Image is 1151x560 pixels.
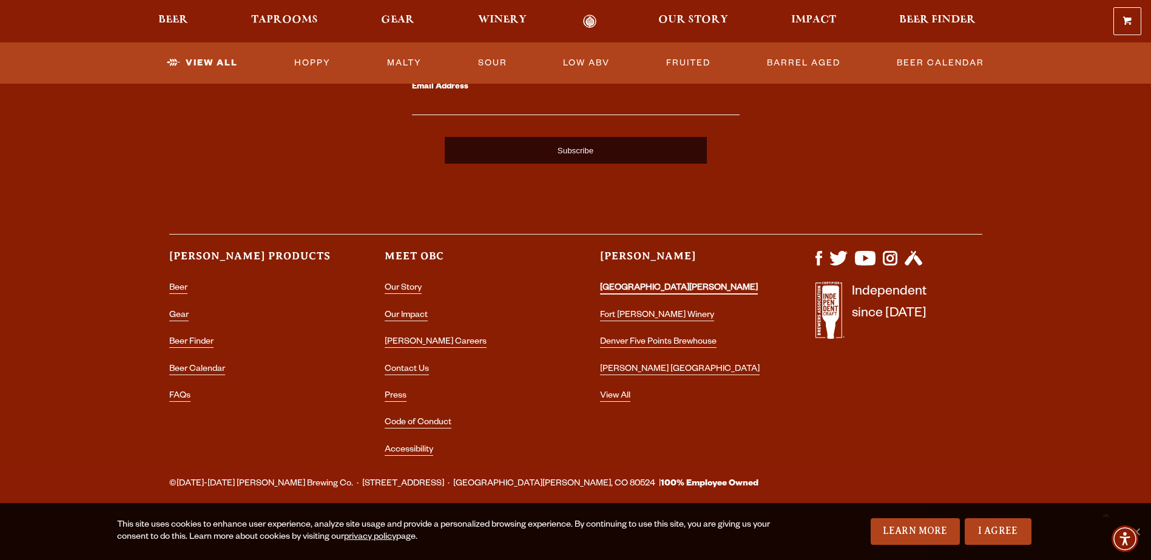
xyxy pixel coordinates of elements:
[117,519,771,544] div: This site uses cookies to enhance user experience, analyze site usage and provide a personalized ...
[791,15,836,25] span: Impact
[871,518,960,545] a: Learn More
[762,49,845,77] a: Barrel Aged
[883,259,897,269] a: Visit us on Instagram
[169,365,225,375] a: Beer Calendar
[478,15,527,25] span: Winery
[385,445,433,456] a: Accessibility
[385,418,451,428] a: Code of Conduct
[385,338,487,348] a: [PERSON_NAME] Careers
[381,15,414,25] span: Gear
[385,284,422,294] a: Our Story
[158,15,188,25] span: Beer
[661,49,715,77] a: Fruited
[661,479,758,489] strong: 100% Employee Owned
[650,15,736,28] a: Our Story
[600,249,767,274] h3: [PERSON_NAME]
[965,518,1031,545] a: I Agree
[905,259,922,269] a: Visit us on Untappd
[169,249,336,274] h3: [PERSON_NAME] Products
[600,392,630,402] a: View All
[385,365,429,375] a: Contact Us
[289,49,336,77] a: Hoppy
[412,79,740,95] label: Email Address
[169,476,758,492] span: ©[DATE]-[DATE] [PERSON_NAME] Brewing Co. · [STREET_ADDRESS] · [GEOGRAPHIC_DATA][PERSON_NAME], CO ...
[162,49,243,77] a: View All
[344,533,396,542] a: privacy policy
[382,49,427,77] a: Malty
[899,15,976,25] span: Beer Finder
[473,49,512,77] a: Sour
[385,392,407,402] a: Press
[251,15,318,25] span: Taprooms
[385,249,552,274] h3: Meet OBC
[169,284,187,294] a: Beer
[829,259,848,269] a: Visit us on X (formerly Twitter)
[891,15,984,28] a: Beer Finder
[600,284,758,295] a: [GEOGRAPHIC_DATA][PERSON_NAME]
[150,15,196,28] a: Beer
[658,15,728,25] span: Our Story
[373,15,422,28] a: Gear
[470,15,535,28] a: Winery
[600,311,714,321] a: Fort [PERSON_NAME] Winery
[600,365,760,375] a: [PERSON_NAME] [GEOGRAPHIC_DATA]
[169,392,191,402] a: FAQs
[600,338,717,348] a: Denver Five Points Brewhouse
[243,15,326,28] a: Taprooms
[169,311,189,321] a: Gear
[567,15,613,28] a: Odell Home
[558,49,615,77] a: Low ABV
[445,137,707,164] input: Subscribe
[1112,525,1138,552] div: Accessibility Menu
[852,282,927,345] p: Independent since [DATE]
[1090,499,1121,530] a: Scroll to top
[385,311,428,321] a: Our Impact
[783,15,844,28] a: Impact
[169,338,214,348] a: Beer Finder
[892,49,989,77] a: Beer Calendar
[815,259,822,269] a: Visit us on Facebook
[855,259,876,269] a: Visit us on YouTube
